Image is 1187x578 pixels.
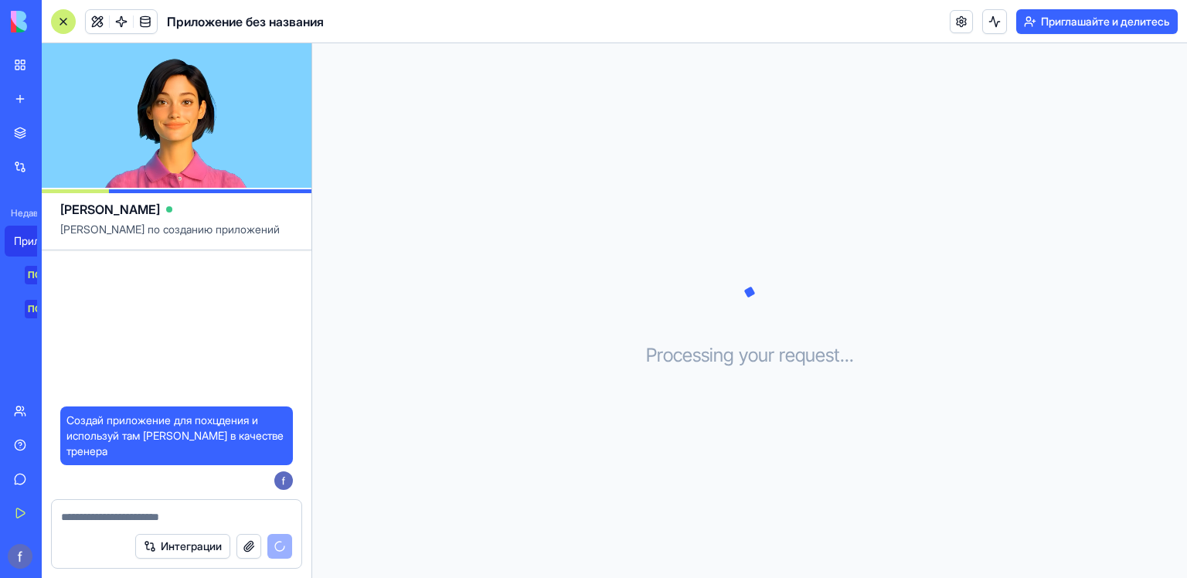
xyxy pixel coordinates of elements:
[11,11,107,32] img: логотип
[161,539,222,554] ya-tr-span: Интеграции
[5,226,66,257] a: Приложение без названия
[135,534,230,559] button: Интеграции
[60,223,280,236] ya-tr-span: [PERSON_NAME] по созданию приложений
[849,343,854,368] span: .
[1041,14,1170,29] ya-tr-span: Приглашайте и делитесь
[14,234,149,247] ya-tr-span: Приложение без названия
[845,343,849,368] span: .
[8,544,32,569] img: ACg8ocKp5ZIi-Fqfh_GhyiVS-ZD0C68n3QWMrmTwFAM_NFGrytfgjg=s96-c
[646,343,854,368] h3: Processing your request
[5,260,66,291] a: ПОПРОБУЙ
[60,202,160,217] ya-tr-span: [PERSON_NAME]
[5,294,66,325] a: ПОПРОБУЙ
[1016,9,1178,34] button: Приглашайте и делитесь
[167,14,324,29] ya-tr-span: Приложение без названия
[274,471,293,490] img: ACg8ocKp5ZIi-Fqfh_GhyiVS-ZD0C68n3QWMrmTwFAM_NFGrytfgjg=s96-c
[11,207,54,219] ya-tr-span: Недавние
[28,269,81,280] ya-tr-span: ПОПРОБУЙ
[840,343,845,368] span: .
[25,300,84,318] div: ПОПРОБУЙ
[66,413,287,459] span: Создай приложение для похцдения и используй там [PERSON_NAME] в качестве тренера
